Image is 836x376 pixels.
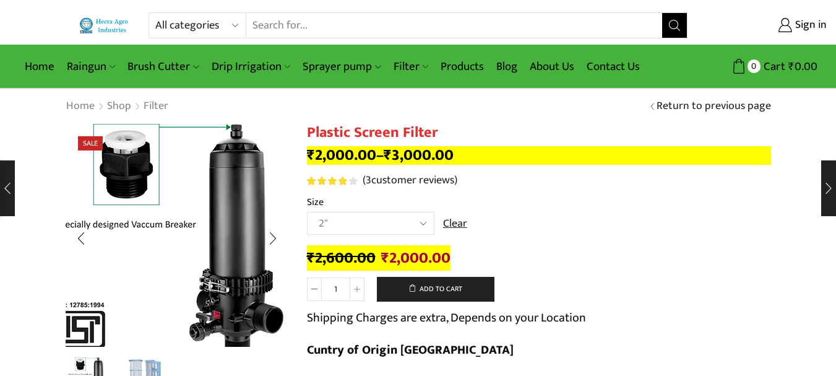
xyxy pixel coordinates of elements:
a: (3customer reviews) [363,173,457,189]
div: 1 / 2 [66,124,288,347]
a: Brush Cutter [121,52,205,81]
span: Cart [761,58,785,75]
a: Clear options [443,216,467,232]
a: Home [19,52,61,81]
bdi: 2,600.00 [307,245,376,271]
a: Sign in [706,14,827,37]
span: Sale [78,136,103,151]
a: Contact Us [580,52,646,81]
a: Products [434,52,490,81]
button: Search button [662,13,687,38]
input: Product quantity [322,278,350,301]
bdi: 3,000.00 [384,142,454,168]
span: ₹ [384,142,392,168]
span: ₹ [381,245,389,271]
a: Raingun [61,52,121,81]
b: Cuntry of Origin [GEOGRAPHIC_DATA] [307,339,514,361]
a: Return to previous page [657,98,771,115]
a: 0 Cart ₹0.00 [700,55,817,78]
span: Sign in [792,17,827,33]
div: Rated 4.00 out of 5 [307,177,357,185]
a: About Us [524,52,580,81]
a: Drip Irrigation [205,52,296,81]
div: Next slide [257,223,288,254]
span: 3 [307,177,360,185]
a: Shop [106,98,132,115]
span: 0 [748,59,761,72]
bdi: 2,000.00 [307,142,376,168]
div: Previous slide [66,223,97,254]
bdi: 2,000.00 [381,245,450,271]
p: – [307,146,771,165]
a: Blog [490,52,524,81]
a: Filter [387,52,434,81]
h1: Plastic Screen Filter [307,124,771,142]
a: Home [66,98,95,115]
input: Search for... [246,13,661,38]
a: Filter [143,98,169,115]
span: ₹ [307,142,315,168]
span: 3 [366,171,371,190]
span: ₹ [307,245,315,271]
span: Rated out of 5 based on customer ratings [307,177,347,185]
label: Size [307,195,324,209]
a: Sprayer pump [296,52,387,81]
nav: Breadcrumb [66,98,169,115]
button: Add to cart [377,277,494,302]
span: ₹ [788,57,795,76]
bdi: 0.00 [788,57,817,76]
p: Shipping Charges are extra, Depends on your Location [307,308,586,328]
